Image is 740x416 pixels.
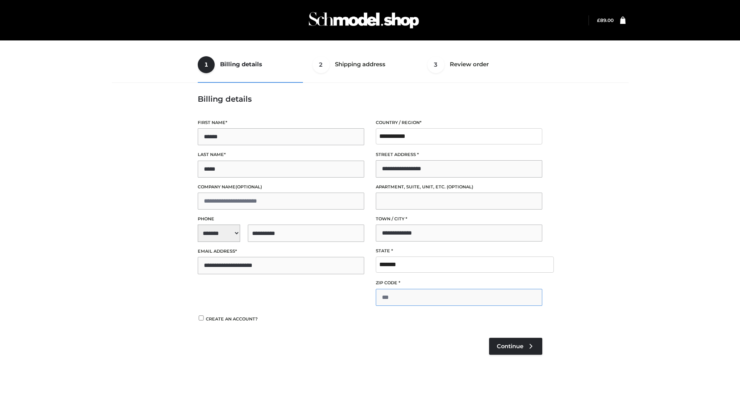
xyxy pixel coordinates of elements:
span: £ [597,17,600,23]
label: Email address [198,248,364,255]
span: Continue [497,343,523,350]
label: First name [198,119,364,126]
bdi: 89.00 [597,17,614,23]
input: Create an account? [198,315,205,320]
label: Street address [376,151,542,158]
label: Phone [198,215,364,223]
span: (optional) [235,184,262,190]
span: (optional) [447,184,473,190]
img: Schmodel Admin 964 [306,5,422,35]
label: Country / Region [376,119,542,126]
label: State [376,247,542,255]
a: £89.00 [597,17,614,23]
label: ZIP Code [376,279,542,287]
a: Continue [489,338,542,355]
label: Last name [198,151,364,158]
label: Town / City [376,215,542,223]
h3: Billing details [198,94,542,104]
span: Create an account? [206,316,258,322]
label: Apartment, suite, unit, etc. [376,183,542,191]
label: Company name [198,183,364,191]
